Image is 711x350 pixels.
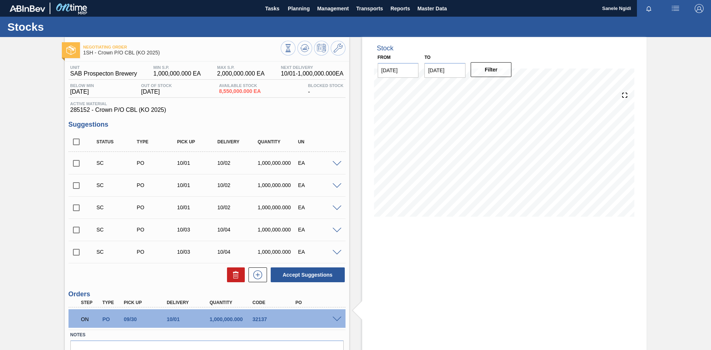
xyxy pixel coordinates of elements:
div: UN [296,139,341,144]
div: Purchase order [135,182,180,188]
button: Update Chart [297,41,312,56]
div: 10/04/2025 [216,249,260,255]
div: Type [100,300,123,305]
div: Quantity [208,300,256,305]
h1: Stocks [7,23,139,31]
span: 10/01 - 1,000,000.000 EA [281,70,343,77]
span: Available Stock [219,83,261,88]
span: [DATE] [70,89,94,95]
div: 10/01/2025 [175,182,220,188]
p: ON [81,316,100,322]
div: EA [296,227,341,233]
span: 1SH - Crown P/O CBL (KO 2025) [83,50,281,56]
div: Step [79,300,101,305]
label: to [424,55,430,60]
div: Pick up [175,139,220,144]
div: 10/02/2025 [216,204,260,210]
span: Blocked Stock [308,83,344,88]
button: Schedule Inventory [314,41,329,56]
button: Accept Suggestions [271,267,345,282]
span: Planning [288,4,310,13]
div: 1,000,000.000 [256,160,301,166]
div: 1,000,000.000 [256,182,301,188]
span: SAB Prospecton Brewery [70,70,137,77]
div: Purchase order [100,316,123,322]
div: - [306,83,346,95]
div: Negotiating Order [79,311,101,327]
span: [DATE] [141,89,172,95]
span: Next Delivery [281,65,343,70]
label: From [378,55,391,60]
img: userActions [671,4,680,13]
div: Suggestion Created [95,160,140,166]
div: 32137 [251,316,299,322]
div: Purchase order [135,249,180,255]
span: 2,000,000.000 EA [217,70,264,77]
div: 10/01/2025 [175,204,220,210]
span: Master Data [417,4,447,13]
div: Pick up [122,300,170,305]
div: 1,000,000.000 [256,249,301,255]
span: 1,000,000.000 EA [153,70,201,77]
div: Purchase order [135,204,180,210]
div: 1,000,000.000 [256,227,301,233]
button: Go to Master Data / General [331,41,346,56]
div: 10/04/2025 [216,227,260,233]
div: 1,000,000.000 [208,316,256,322]
div: Status [95,139,140,144]
div: Suggestion Created [95,204,140,210]
div: Suggestion Created [95,227,140,233]
span: 285152 - Crown P/O CBL (KO 2025) [70,107,344,113]
div: Type [135,139,180,144]
div: PO [294,300,342,305]
div: 09/30/2025 [122,316,170,322]
div: New suggestion [245,267,267,282]
div: 10/01/2025 [165,316,213,322]
div: 10/02/2025 [216,160,260,166]
div: Delete Suggestions [223,267,245,282]
span: Negotiating Order [83,45,281,49]
div: 1,000,000.000 [256,204,301,210]
div: Accept Suggestions [267,267,346,283]
button: Notifications [637,3,661,14]
div: Delivery [165,300,213,305]
div: 10/01/2025 [175,160,220,166]
div: EA [296,249,341,255]
div: Code [251,300,299,305]
div: 10/03/2025 [175,249,220,255]
span: Reports [390,4,410,13]
span: Below Min [70,83,94,88]
span: Tasks [264,4,280,13]
span: 8,550,000.000 EA [219,89,261,94]
span: Transports [356,4,383,13]
span: Out Of Stock [141,83,172,88]
img: Ícone [66,46,76,55]
span: MAX S.P. [217,65,264,70]
div: Purchase order [135,160,180,166]
div: 10/03/2025 [175,227,220,233]
img: TNhmsLtSVTkK8tSr43FrP2fwEKptu5GPRR3wAAAABJRU5ErkJggg== [10,5,45,12]
label: Notes [70,330,344,340]
div: Suggestion Created [95,249,140,255]
span: MIN S.P. [153,65,201,70]
div: EA [296,204,341,210]
h3: Orders [69,290,346,298]
input: mm/dd/yyyy [424,63,465,78]
div: EA [296,182,341,188]
input: mm/dd/yyyy [378,63,419,78]
span: Active Material [70,101,344,106]
div: Stock [377,44,394,52]
span: Management [317,4,349,13]
h3: Suggestions [69,121,346,129]
button: Filter [471,62,512,77]
span: Unit [70,65,137,70]
div: Purchase order [135,227,180,233]
button: Stocks Overview [281,41,296,56]
div: EA [296,160,341,166]
div: 10/02/2025 [216,182,260,188]
img: Logout [695,4,704,13]
div: Delivery [216,139,260,144]
div: Suggestion Created [95,182,140,188]
div: Quantity [256,139,301,144]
